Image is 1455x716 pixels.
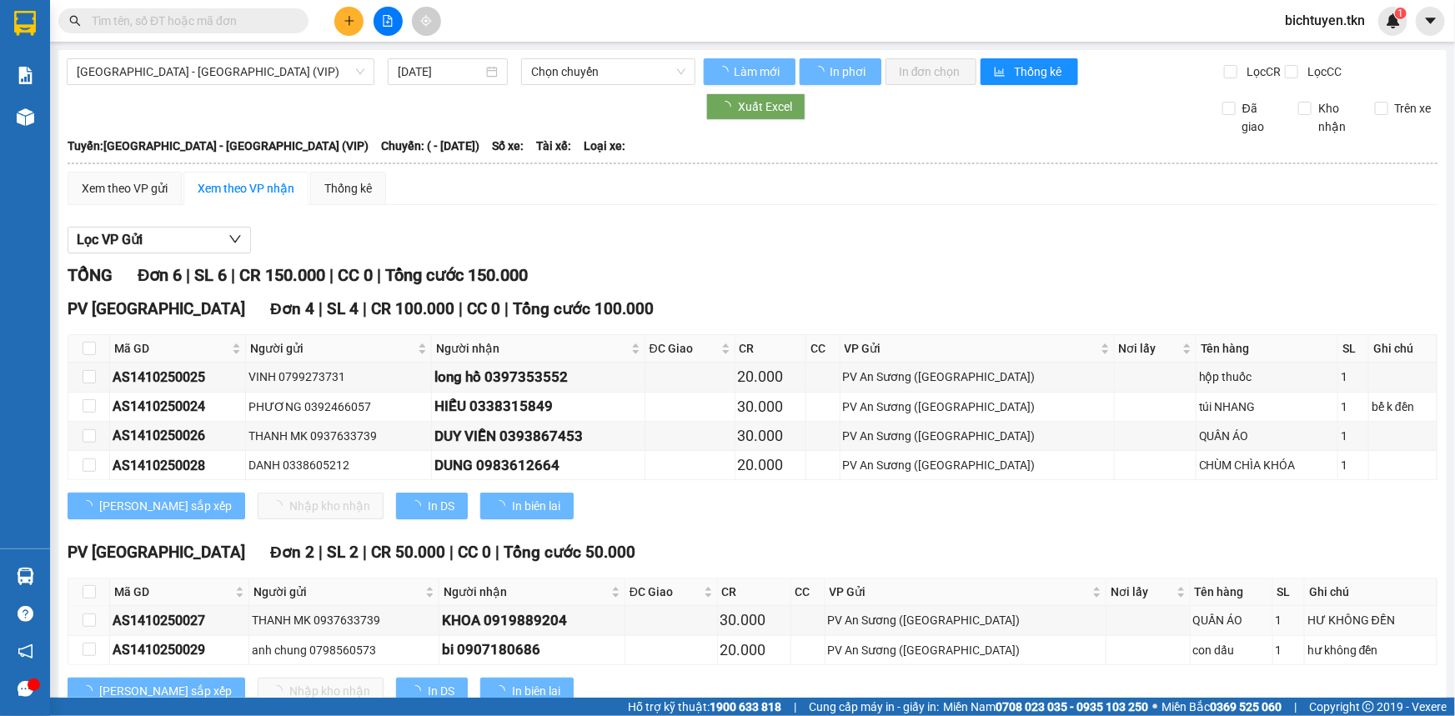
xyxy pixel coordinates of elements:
div: VINH 0799273731 [248,368,429,386]
div: QUẦN ÁO [1193,611,1270,629]
span: Tổng cước 100.000 [513,299,654,318]
td: PV An Sương (Hàng Hóa) [840,393,1115,422]
span: PV [GEOGRAPHIC_DATA] [68,543,245,562]
span: In DS [428,682,454,700]
span: Miền Bắc [1161,698,1282,716]
span: | [363,543,367,562]
span: Loại xe: [584,137,625,155]
img: warehouse-icon [17,108,34,126]
div: AS1410250024 [113,396,243,417]
span: | [377,265,381,285]
div: 1 [1276,641,1302,659]
span: In DS [428,497,454,515]
div: QUẦN ÁO [1199,427,1335,445]
div: hộp thuốc [1199,368,1335,386]
span: CR 150.000 [239,265,325,285]
span: Đơn 2 [270,543,314,562]
img: logo-vxr [14,11,36,36]
div: 1 [1341,368,1366,386]
span: TỔNG [68,265,113,285]
span: Chuyến: ( - [DATE]) [381,137,479,155]
span: PV [GEOGRAPHIC_DATA] [68,299,245,318]
span: loading [494,500,512,512]
span: SL 6 [194,265,227,285]
span: bar-chart [994,66,1008,79]
span: Mã GD [114,339,228,358]
div: PV An Sương ([GEOGRAPHIC_DATA]) [828,641,1103,659]
th: Tên hàng [1191,578,1273,606]
span: Người nhận [444,583,608,601]
button: [PERSON_NAME] sắp xếp [68,678,245,704]
button: Lọc VP Gửi [68,227,251,253]
img: solution-icon [17,67,34,84]
th: Ghi chú [1305,578,1437,606]
th: Tên hàng [1197,335,1338,363]
th: CR [735,335,807,363]
span: notification [18,643,33,659]
span: copyright [1362,701,1374,713]
td: AS1410250027 [110,606,249,635]
span: Đơn 4 [270,299,314,318]
span: [PERSON_NAME] sắp xếp [99,497,232,515]
span: caret-down [1423,13,1438,28]
strong: 0369 525 060 [1210,700,1282,713]
span: plus [344,15,355,27]
span: Tài xế: [536,137,571,155]
span: question-circle [18,606,33,622]
div: PV An Sương ([GEOGRAPHIC_DATA]) [828,611,1103,629]
th: CC [791,578,825,606]
span: loading [717,66,731,78]
td: AS1410250025 [110,363,246,392]
td: PV An Sương (Hàng Hóa) [825,606,1106,635]
span: Kho nhận [1312,99,1362,136]
span: ĐC Giao [630,583,700,601]
img: warehouse-icon [17,568,34,585]
button: Nhập kho nhận [258,678,384,704]
span: Người gửi [250,339,414,358]
span: Số xe: [492,137,524,155]
td: PV An Sương (Hàng Hóa) [840,451,1115,480]
span: Đơn 6 [138,265,182,285]
th: SL [1273,578,1305,606]
span: Nơi lấy [1119,339,1179,358]
th: SL [1338,335,1369,363]
span: | [794,698,796,716]
span: SL 4 [327,299,359,318]
td: AS1410250026 [110,422,246,451]
div: PHƯƠNG 0392466057 [248,398,429,416]
span: bichtuyen.tkn [1272,10,1378,31]
div: 1 [1341,398,1366,416]
span: loading [81,500,99,512]
div: PV An Sương ([GEOGRAPHIC_DATA]) [843,368,1111,386]
sup: 1 [1395,8,1407,19]
div: 30.000 [738,395,804,418]
span: | [319,299,323,318]
div: Xem theo VP gửi [82,179,168,198]
span: file-add [382,15,394,27]
span: CR 50.000 [371,543,445,562]
span: Tổng cước 150.000 [385,265,528,285]
button: In đơn chọn [886,58,976,85]
input: 14/10/2025 [398,63,483,81]
div: 1 [1341,427,1366,445]
div: long hồ 0397353552 [434,366,642,388]
td: AS1410250029 [110,636,249,665]
span: CR 100.000 [371,299,454,318]
span: | [504,299,509,318]
button: In biên lai [480,678,574,704]
span: | [186,265,190,285]
div: 1 [1276,611,1302,629]
span: message [18,681,33,697]
div: Thống kê [324,179,372,198]
div: con dấu [1193,641,1270,659]
button: Nhập kho nhận [258,493,384,519]
span: CC 0 [458,543,491,562]
div: 20.000 [738,453,804,477]
span: search [69,15,81,27]
div: 20.000 [720,638,788,662]
span: | [1294,698,1297,716]
div: THANH MK 0937633739 [252,611,436,629]
div: Xem theo VP nhận [198,179,294,198]
span: ĐC Giao [650,339,718,358]
b: Tuyến: [GEOGRAPHIC_DATA] - [GEOGRAPHIC_DATA] (VIP) [68,139,369,153]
